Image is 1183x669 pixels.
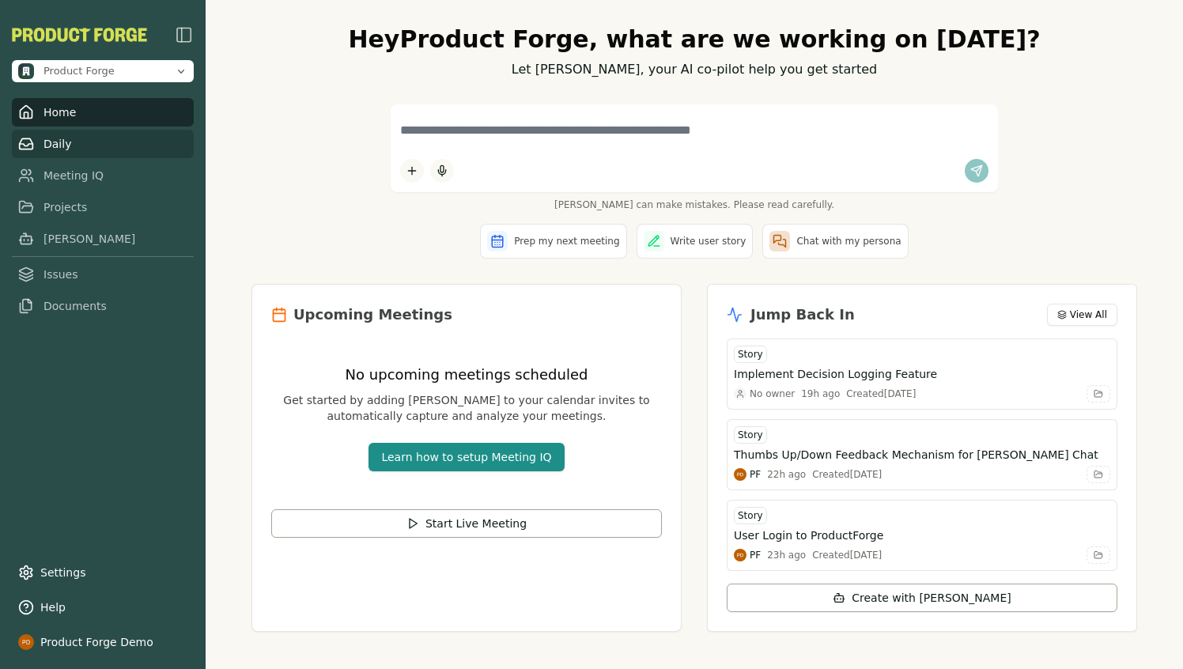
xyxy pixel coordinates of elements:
[18,634,34,650] img: profile
[12,628,194,656] button: Product Forge Demo
[734,507,767,524] div: Story
[271,509,662,538] button: Start Live Meeting
[514,235,619,248] span: Prep my next meeting
[12,28,147,42] button: PF-Logo
[734,366,937,382] h3: Implement Decision Logging Feature
[734,346,767,363] div: Story
[12,161,194,190] a: Meeting IQ
[727,584,1117,612] button: Create with [PERSON_NAME]
[12,60,194,82] button: Open organization switcher
[12,558,194,587] a: Settings
[767,549,806,561] div: 23h ago
[251,60,1137,79] p: Let [PERSON_NAME], your AI co-pilot help you get started
[18,63,34,79] img: Product Forge
[801,387,840,400] div: 19h ago
[251,25,1137,54] h1: Hey Product Forge , what are we working on [DATE]?
[425,516,527,531] span: Start Live Meeting
[734,426,767,444] div: Story
[671,235,746,248] span: Write user story
[12,593,194,622] button: Help
[637,224,754,259] button: Write user story
[43,64,115,78] span: Product Forge
[734,527,883,543] h3: User Login to ProductForge
[369,443,564,471] button: Learn how to setup Meeting IQ
[734,447,1110,463] button: Thumbs Up/Down Feedback Mechanism for [PERSON_NAME] Chat
[271,364,662,386] h3: No upcoming meetings scheduled
[734,527,1110,543] button: User Login to ProductForge
[430,159,454,183] button: Start dictation
[12,225,194,253] a: [PERSON_NAME]
[12,260,194,289] a: Issues
[480,224,626,259] button: Prep my next meeting
[762,224,908,259] button: Chat with my persona
[750,468,761,481] span: PF
[175,25,194,44] img: sidebar
[12,193,194,221] a: Projects
[767,468,806,481] div: 22h ago
[734,366,1110,382] button: Implement Decision Logging Feature
[12,292,194,320] a: Documents
[400,159,424,183] button: Add content to chat
[812,468,882,481] div: Created [DATE]
[12,28,147,42] img: Product Forge
[734,549,746,561] img: Product Forge Demo
[750,387,795,400] span: No owner
[293,304,452,326] h2: Upcoming Meetings
[846,387,916,400] div: Created [DATE]
[391,198,998,211] span: [PERSON_NAME] can make mistakes. Please read carefully.
[812,549,882,561] div: Created [DATE]
[750,304,855,326] h2: Jump Back In
[734,468,746,481] img: Product Forge Demo
[965,159,988,183] button: Send message
[750,549,761,561] span: PF
[12,130,194,158] a: Daily
[796,235,901,248] span: Chat with my persona
[734,447,1098,463] h3: Thumbs Up/Down Feedback Mechanism for [PERSON_NAME] Chat
[1047,304,1117,326] button: View All
[852,590,1011,606] span: Create with [PERSON_NAME]
[271,392,662,424] p: Get started by adding [PERSON_NAME] to your calendar invites to automatically capture and analyze...
[1070,308,1107,321] span: View All
[12,98,194,127] a: Home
